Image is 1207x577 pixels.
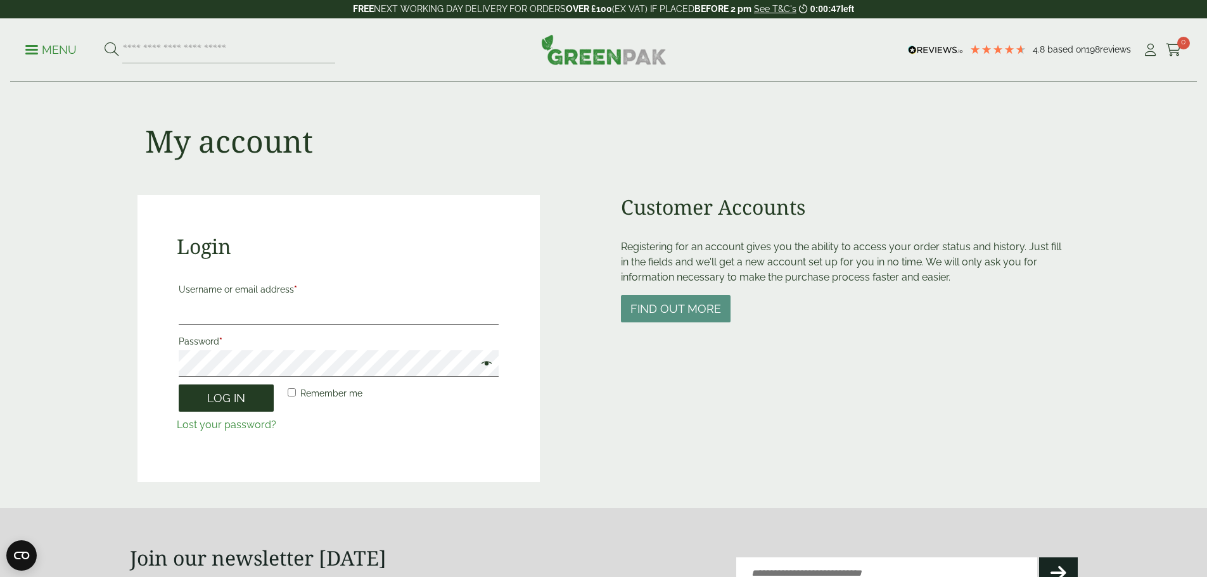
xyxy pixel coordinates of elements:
[288,388,296,396] input: Remember me
[566,4,612,14] strong: OVER £100
[810,4,841,14] span: 0:00:47
[1177,37,1190,49] span: 0
[841,4,854,14] span: left
[179,281,499,298] label: Username or email address
[694,4,751,14] strong: BEFORE 2 pm
[754,4,796,14] a: See T&C's
[353,4,374,14] strong: FREE
[908,46,963,54] img: REVIEWS.io
[541,34,667,65] img: GreenPak Supplies
[25,42,77,55] a: Menu
[1166,41,1182,60] a: 0
[179,333,499,350] label: Password
[1142,44,1158,56] i: My Account
[145,123,313,160] h1: My account
[621,195,1070,219] h2: Customer Accounts
[130,544,386,571] strong: Join our newsletter [DATE]
[25,42,77,58] p: Menu
[1033,44,1047,54] span: 4.8
[300,388,362,398] span: Remember me
[177,234,501,258] h2: Login
[969,44,1026,55] div: 4.79 Stars
[179,384,274,412] button: Log in
[177,419,276,431] a: Lost your password?
[1100,44,1131,54] span: reviews
[621,303,731,315] a: Find out more
[1166,44,1182,56] i: Cart
[1047,44,1086,54] span: Based on
[6,540,37,571] button: Open CMP widget
[621,295,731,322] button: Find out more
[1086,44,1100,54] span: 198
[621,239,1070,285] p: Registering for an account gives you the ability to access your order status and history. Just fi...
